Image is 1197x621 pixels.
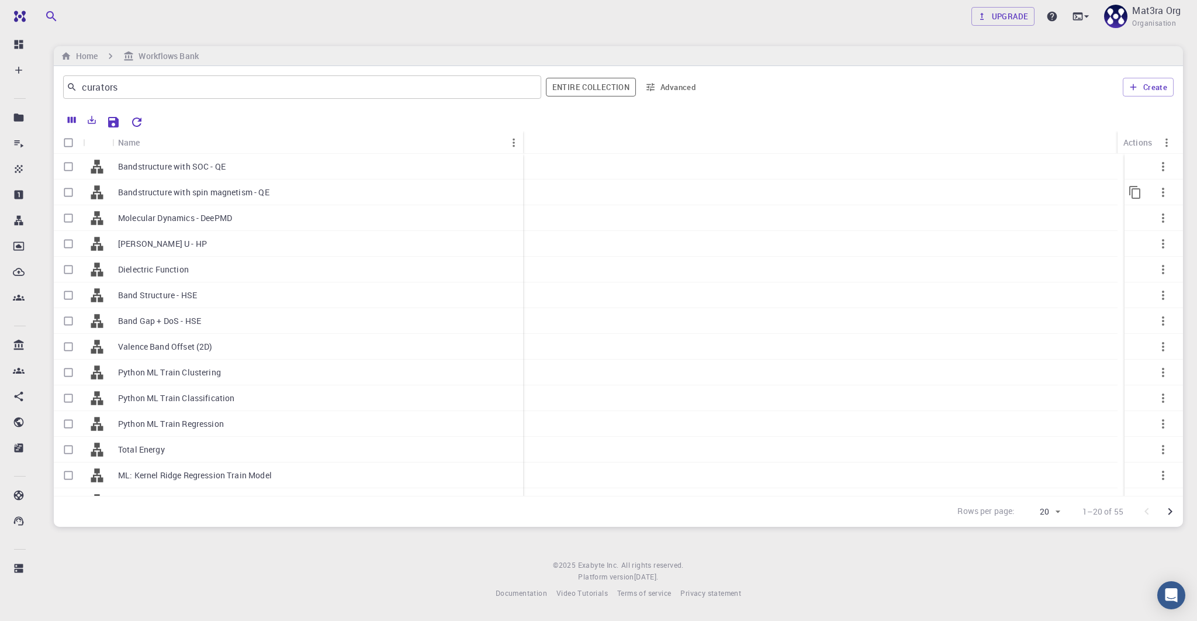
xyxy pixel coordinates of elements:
a: Exabyte Inc. [578,560,619,571]
span: Privacy statement [680,588,741,598]
div: Actions [1123,131,1152,154]
span: Exabyte Inc. [578,560,619,570]
button: Create [1123,78,1174,96]
p: 1–20 of 55 [1082,506,1124,517]
button: Save Explorer Settings [102,111,125,134]
p: Molecular Dynamics - DeePMD [118,212,232,224]
a: [DATE]. [634,571,659,583]
span: All rights reserved. [621,560,684,571]
p: Band Structure - HSE [118,289,197,301]
h6: Workflows Bank [134,50,198,63]
img: Mat3ra Org [1104,5,1127,28]
button: Columns [62,111,82,129]
p: Python ML Train Clustering [118,367,221,378]
p: Mat3ra Org [1132,4,1181,18]
button: Entire collection [546,78,636,96]
p: [PERSON_NAME] U - HP [118,238,207,250]
p: ML: Linear Least Squares Train Model [118,495,260,507]
button: Advanced [641,78,701,96]
div: 20 [1020,503,1064,520]
button: Go to next page [1158,500,1182,523]
p: Python ML Train Classification [118,392,235,404]
button: Menu [1157,133,1176,152]
button: Upgrade [971,7,1035,26]
span: Documentation [496,588,547,598]
button: Sort [140,133,159,152]
button: Export [82,111,102,129]
div: Open Intercom Messenger [1157,581,1185,609]
div: Name [112,131,523,154]
span: Terms of service [617,588,671,598]
p: ML: Kernel Ridge Regression Train Model [118,470,272,481]
a: Documentation [496,588,547,599]
div: Icon [83,131,112,154]
p: Python ML Train Regression [118,418,224,430]
a: Video Tutorials [556,588,608,599]
p: Total Energy [118,444,165,456]
p: Bandstructure with spin magnetism - QE [118,187,269,198]
nav: breadcrumb [58,50,201,63]
img: logo [9,11,26,22]
div: Name [118,131,140,154]
span: [DATE] . [634,572,659,581]
span: Organisation [1132,18,1176,29]
div: Actions [1118,131,1176,154]
p: Band Gap + DoS - HSE [118,315,201,327]
span: Support [25,8,67,19]
a: Terms of service [617,588,671,599]
span: Filter throughout whole library including sets (folders) [546,78,636,96]
span: Video Tutorials [556,588,608,598]
h6: Home [71,50,98,63]
span: Platform version [578,571,634,583]
span: © 2025 [553,560,577,571]
p: Valence Band Offset (2D) [118,341,213,353]
a: Privacy statement [680,588,741,599]
p: Bandstructure with SOC - QE [118,161,226,172]
button: Copy [1121,178,1149,206]
p: Dielectric Function [118,264,189,275]
p: Rows per page: [957,505,1015,519]
button: Reset Explorer Settings [125,111,148,134]
button: Menu [504,133,523,152]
